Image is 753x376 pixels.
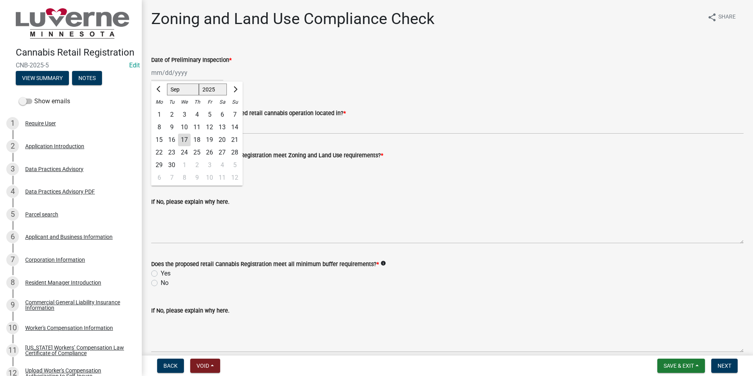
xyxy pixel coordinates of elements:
[165,121,178,134] div: 9
[153,121,165,134] div: 8
[165,121,178,134] div: Tuesday, September 9, 2025
[191,146,203,159] div: 25
[191,146,203,159] div: Thursday, September 25, 2025
[6,299,19,311] div: 9
[203,96,216,108] div: Fr
[178,134,191,146] div: Wednesday, September 17, 2025
[6,253,19,266] div: 7
[203,159,216,171] div: 3
[25,257,85,262] div: Corporation Information
[25,280,101,285] div: Resident Manager Introduction
[25,212,58,217] div: Parcel search
[203,171,216,184] div: 10
[228,171,241,184] div: 12
[25,234,113,240] div: Applicant and Business Information
[178,159,191,171] div: Wednesday, October 1, 2025
[191,134,203,146] div: 18
[203,146,216,159] div: Friday, September 26, 2025
[178,171,191,184] div: 8
[6,185,19,198] div: 4
[718,363,731,369] span: Next
[25,300,129,311] div: Commercial General Liability Insurance Information
[153,108,165,121] div: 1
[191,121,203,134] div: Thursday, September 11, 2025
[216,159,228,171] div: 4
[228,134,241,146] div: 21
[6,208,19,221] div: 5
[153,146,165,159] div: Monday, September 22, 2025
[216,96,228,108] div: Sa
[165,171,178,184] div: Tuesday, October 7, 2025
[151,308,230,314] label: If No, please explain why here.
[191,108,203,121] div: 4
[153,96,165,108] div: Mo
[191,159,203,171] div: 2
[711,359,738,373] button: Next
[153,146,165,159] div: 22
[203,134,216,146] div: 19
[216,121,228,134] div: Saturday, September 13, 2025
[25,121,56,126] div: Require User
[16,71,69,85] button: View Summary
[16,75,69,82] wm-modal-confirm: Summary
[203,108,216,121] div: Friday, September 5, 2025
[151,262,379,267] label: Does the proposed retail Cannabis Registration meet all minimum buffer requirements?
[230,83,239,96] button: Next month
[16,47,135,58] h4: Cannabis Retail Registration
[165,146,178,159] div: 23
[203,108,216,121] div: 5
[178,159,191,171] div: 1
[701,9,742,25] button: shareShare
[228,134,241,146] div: Sunday, September 21, 2025
[228,96,241,108] div: Su
[151,153,383,158] label: Does the proposed retail Cannabis Registration meet Zoning and Land Use requirements?
[228,121,241,134] div: Sunday, September 14, 2025
[203,121,216,134] div: 12
[6,140,19,153] div: 2
[161,278,169,288] label: No
[161,269,171,278] label: Yes
[151,65,223,81] input: mm/dd/yyyy
[178,96,191,108] div: We
[216,108,228,121] div: 6
[203,121,216,134] div: Friday, September 12, 2025
[165,96,178,108] div: Tu
[153,121,165,134] div: Monday, September 8, 2025
[228,159,241,171] div: Sunday, October 5, 2025
[153,171,165,184] div: 6
[151,111,346,116] label: Which Zoning District is the proposed retail cannabis operation located in?
[72,75,102,82] wm-modal-confirm: Notes
[167,84,199,95] select: Select month
[153,171,165,184] div: Monday, October 6, 2025
[165,108,178,121] div: 2
[203,146,216,159] div: 26
[163,363,178,369] span: Back
[6,322,19,334] div: 10
[203,171,216,184] div: Friday, October 10, 2025
[216,171,228,184] div: Saturday, October 11, 2025
[216,134,228,146] div: 20
[228,108,241,121] div: Sunday, September 7, 2025
[191,134,203,146] div: Thursday, September 18, 2025
[6,344,19,357] div: 11
[191,171,203,184] div: Thursday, October 9, 2025
[153,108,165,121] div: Monday, September 1, 2025
[178,134,191,146] div: 17
[6,231,19,243] div: 6
[154,83,164,96] button: Previous month
[165,159,178,171] div: 30
[165,146,178,159] div: Tuesday, September 23, 2025
[191,121,203,134] div: 11
[129,61,140,69] a: Edit
[216,146,228,159] div: 27
[165,134,178,146] div: Tuesday, September 16, 2025
[203,134,216,146] div: Friday, September 19, 2025
[153,134,165,146] div: Monday, September 15, 2025
[228,146,241,159] div: Sunday, September 28, 2025
[228,159,241,171] div: 5
[228,121,241,134] div: 14
[178,108,191,121] div: Wednesday, September 3, 2025
[199,84,227,95] select: Select year
[191,96,203,108] div: Th
[6,117,19,130] div: 1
